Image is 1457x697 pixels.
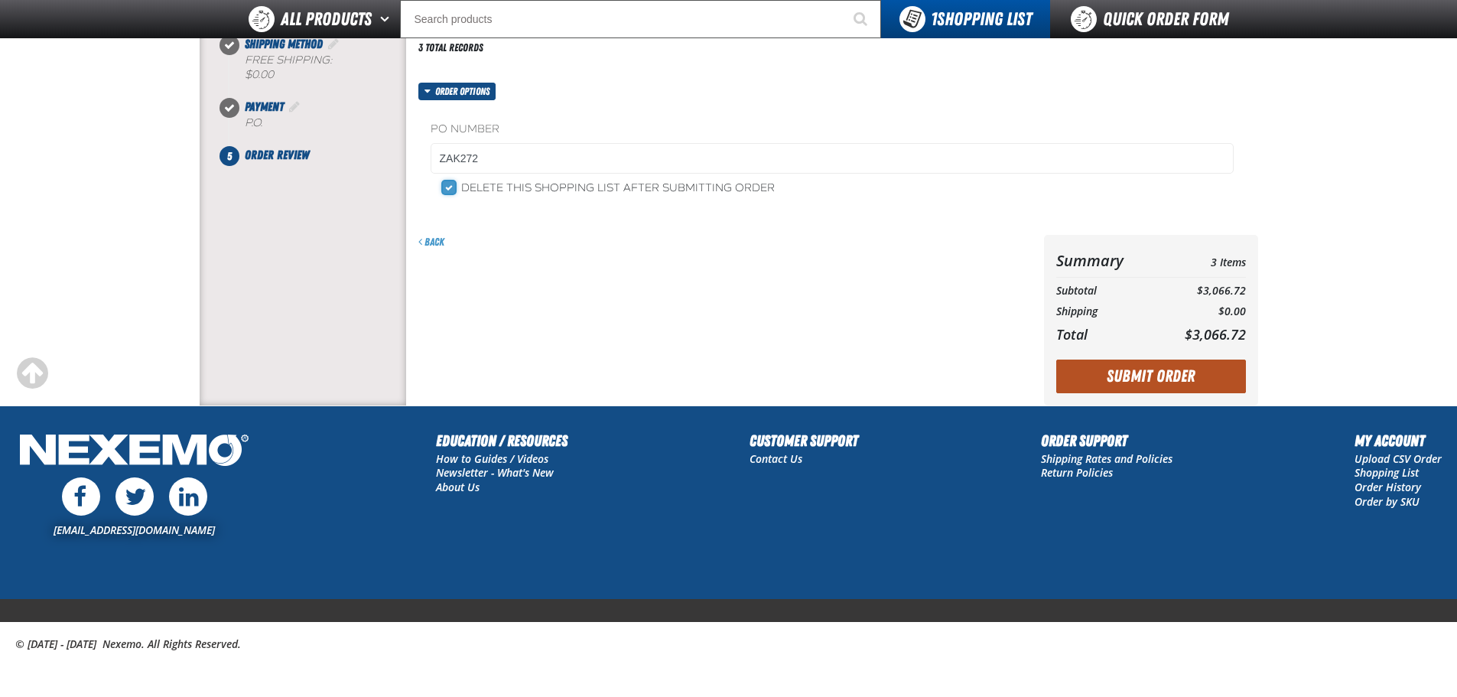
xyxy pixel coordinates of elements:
div: Free Shipping: [245,54,406,83]
div: 3 total records [418,41,483,55]
a: [EMAIL_ADDRESS][DOMAIN_NAME] [54,523,215,537]
label: PO Number [431,122,1234,137]
a: Order History [1355,480,1421,494]
a: Contact Us [750,451,802,466]
span: Shipping Method [245,37,323,51]
li: Payment. Step 4 of 5. Completed [229,98,406,146]
span: Payment [245,99,284,114]
th: Summary [1056,247,1156,274]
label: Delete this shopping list after submitting order [443,181,775,196]
span: Order options [435,83,496,100]
th: Subtotal [1056,281,1156,301]
button: Order options [418,83,496,100]
td: 3 Items [1155,247,1245,274]
img: Nexemo Logo [15,429,253,474]
a: Edit Shipping Method [326,37,341,51]
a: Newsletter - What's New [436,465,554,480]
li: Shipping Method. Step 3 of 5. Completed [229,35,406,98]
h2: Education / Resources [436,429,568,452]
span: $3,066.72 [1185,325,1246,344]
td: $3,066.72 [1155,281,1245,301]
a: Return Policies [1041,465,1113,480]
strong: 1 [931,8,937,30]
td: $0.00 [1155,301,1245,322]
strong: $0.00 [245,68,274,81]
a: Order by SKU [1355,494,1420,509]
div: P.O. [245,116,406,131]
span: Shopping List [931,8,1032,30]
button: Submit Order [1056,360,1246,393]
a: Upload CSV Order [1355,451,1442,466]
h2: Order Support [1041,429,1172,452]
a: About Us [436,480,480,494]
th: Total [1056,322,1156,347]
a: How to Guides / Videos [436,451,548,466]
div: Scroll to the top [15,357,49,390]
a: Shipping Rates and Policies [1041,451,1172,466]
span: Order Review [245,148,309,162]
span: 5 [220,146,239,166]
th: Shipping [1056,301,1156,322]
input: Delete this shopping list after submitting order [443,181,455,194]
h2: My Account [1355,429,1442,452]
span: All Products [281,5,372,33]
li: Order Review. Step 5 of 5. Not Completed [229,146,406,164]
h2: Customer Support [750,429,858,452]
a: Edit Payment [287,99,302,114]
a: Back [418,236,444,248]
a: Shopping List [1355,465,1419,480]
